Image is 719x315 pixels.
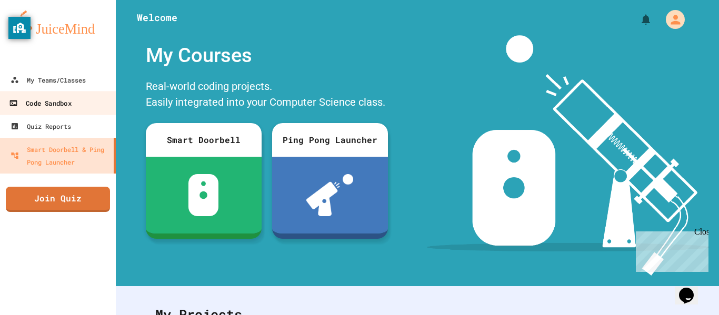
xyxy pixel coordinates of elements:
img: banner-image-my-projects.png [427,35,709,276]
div: Code Sandbox [9,97,71,110]
div: Smart Doorbell & Ping Pong Launcher [11,143,109,168]
a: Join Quiz [6,187,110,212]
div: Smart Doorbell [146,123,262,157]
div: My Teams/Classes [11,74,86,86]
div: Real-world coding projects. Easily integrated into your Computer Science class. [141,76,393,115]
div: Ping Pong Launcher [272,123,388,157]
img: logo-orange.svg [11,11,105,38]
div: My Courses [141,35,393,76]
button: privacy banner [8,17,31,39]
div: Chat with us now!Close [4,4,73,67]
iframe: chat widget [675,273,708,304]
iframe: chat widget [632,227,708,272]
div: My Account [655,7,687,32]
img: ppl-with-ball.png [306,174,353,216]
div: My Notifications [620,11,655,28]
div: Quiz Reports [11,120,71,133]
img: sdb-white.svg [188,174,218,216]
